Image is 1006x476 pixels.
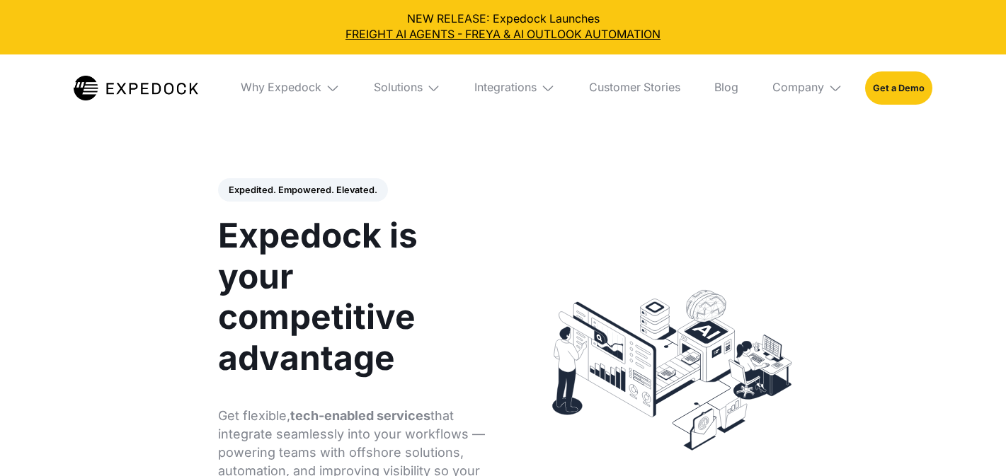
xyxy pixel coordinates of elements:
a: Blog [703,54,750,122]
div: Company [772,81,824,95]
div: Integrations [474,81,537,95]
div: NEW RELEASE: Expedock Launches [11,11,995,43]
div: Why Expedock [241,81,321,95]
a: Customer Stories [578,54,692,122]
div: Integrations [463,54,566,122]
strong: tech-enabled services [290,408,430,423]
div: Solutions [374,81,423,95]
div: Company [761,54,854,122]
h1: Expedock is your competitive advantage [218,216,488,378]
div: Why Expedock [229,54,351,122]
a: Get a Demo [865,71,932,104]
a: FREIGHT AI AGENTS - FREYA & AI OUTLOOK AUTOMATION [11,27,995,42]
div: Solutions [362,54,452,122]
